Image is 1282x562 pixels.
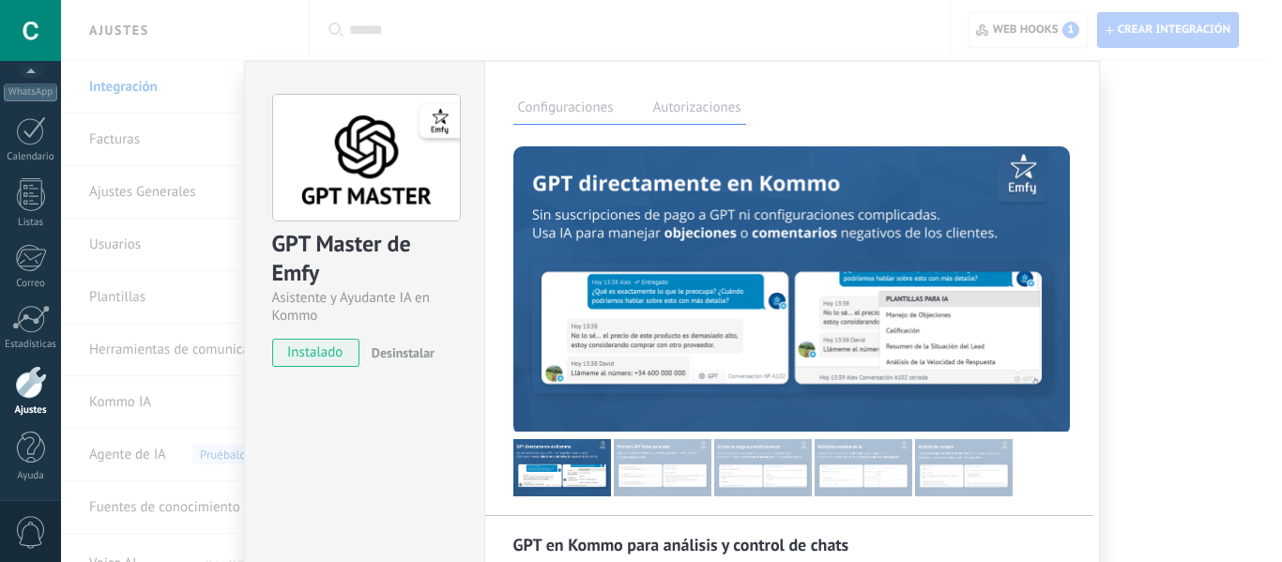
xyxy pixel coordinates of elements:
[4,278,58,290] div: Correo
[614,439,711,496] img: tour_2_es.png
[273,339,359,367] span: instalado
[273,95,460,221] img: logo_main.png
[714,439,812,496] img: tour_3_es.png
[649,97,746,124] label: Autorizaciones
[513,534,1071,555] div: GPT en Kommo para análisis y control de chats
[4,84,57,101] div: WhatsApp
[4,339,58,351] div: Estadísticas
[513,97,618,124] label: Configuraciones
[513,439,611,496] img: tour_1_es.png
[364,339,435,367] button: Desinstalar
[915,439,1013,496] img: tour_5_es.png
[4,151,58,163] div: Calendario
[272,229,457,289] div: GPT Master de Emfy
[272,289,457,325] div: Asistente y Ayudante IA en Kommo
[4,217,58,229] div: Listas
[4,470,58,482] div: Ayuda
[4,404,58,417] div: Ajustes
[372,344,435,361] span: Desinstalar
[815,439,912,496] img: tour_4_es.png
